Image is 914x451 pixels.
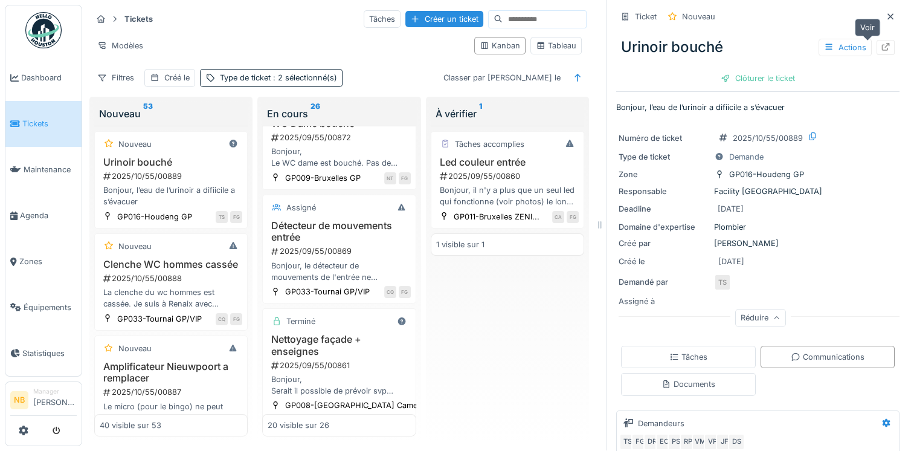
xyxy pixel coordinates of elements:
div: 2025/09/55/00869 [270,245,410,257]
div: Clôturer le ticket [716,70,800,86]
div: Type de ticket [619,151,709,163]
div: Réduire [735,309,786,326]
div: VM [692,433,709,450]
strong: Tickets [120,13,158,25]
div: Responsable [619,186,709,197]
div: FG [631,433,648,450]
div: Actions [819,39,872,56]
div: Bonjour, Le WC dame est bouché. Pas de gros tas de papier visible, cela va necessiter sans doute ... [268,146,410,169]
h3: Urinoir bouché [100,157,242,168]
div: GP033-Tournai GP/VIP [117,313,202,325]
div: Le micro (pour le bingo) ne peut être connecté à l'ampli de l'installation sonor de Nieuwpoort. I... [100,401,242,424]
div: FG [567,211,579,223]
sup: 1 [479,106,482,121]
div: Communications [791,351,864,363]
h3: Amplificateur Nieuwpoort a remplacer [100,361,242,384]
div: Nouveau [118,241,152,252]
div: GP033-Tournai GP/VIP [285,286,370,297]
div: RP [680,433,697,450]
div: 1 visible sur 1 [436,239,484,250]
div: Demandé par [619,276,709,288]
div: JF [716,433,733,450]
img: Badge_color-CXgf-gQk.svg [25,12,62,48]
div: FG [399,172,411,184]
a: Maintenance [5,147,82,193]
div: Assigné à [619,296,709,307]
div: Manager [33,387,77,396]
div: Modèles [92,37,149,54]
div: Tableau [536,40,576,51]
div: Numéro de ticket [619,132,709,144]
div: Nouveau [99,106,243,121]
a: Équipements [5,284,82,330]
div: En cours [267,106,411,121]
div: Créé le [164,72,190,83]
div: Ticket [635,11,657,22]
a: Zones [5,239,82,285]
div: Documents [661,378,715,390]
span: Équipements [24,302,77,313]
div: 2025/10/55/00888 [102,273,242,284]
div: Créé par [619,238,709,249]
div: Tâches [669,351,707,363]
div: À vérifier [436,106,579,121]
span: Maintenance [24,164,77,175]
div: Créer un ticket [405,11,483,27]
div: Deadline [619,203,709,215]
div: Créé le [619,256,709,267]
h3: Led couleur entrée [436,157,579,168]
div: DS [728,433,745,450]
div: 20 visible sur 26 [268,420,329,431]
div: Plombier [619,221,897,233]
a: Statistiques [5,330,82,376]
div: Bonjour, l’eau de l’urinoir a difiicile a s’évacuer [100,184,242,207]
div: Kanban [480,40,520,51]
div: Filtres [92,69,140,86]
div: CQ [384,286,396,298]
div: GP011-Bruxelles ZENI... [454,211,539,222]
div: Tâches [364,10,401,28]
li: NB [10,391,28,409]
div: GP016-Houdeng GP [729,169,804,180]
div: TS [619,433,636,450]
div: [DATE] [718,203,744,215]
div: Domaine d'expertise [619,221,709,233]
div: GP016-Houdeng GP [117,211,192,222]
div: 40 visible sur 53 [100,420,161,431]
div: GP009-Bruxelles GP [285,172,361,184]
h3: Nettoyage façade + enseignes [268,334,410,357]
div: Assigné [286,202,316,213]
div: La clenche du wc hommes est cassée. Je suis à Renaix avec [PERSON_NAME], je lui en parle déjà [100,287,242,310]
div: Demande [729,151,764,163]
div: Nouveau [682,11,715,22]
div: TS [216,211,228,223]
sup: 26 [311,106,320,121]
div: 2025/09/55/00872 [270,132,410,143]
div: Bonjour, il n'y a plus que un seul led qui fonctionne (voir photos) le long des entrée [436,184,579,207]
div: Tâches accomplies [455,138,524,150]
a: NB Manager[PERSON_NAME] [10,387,77,416]
a: Agenda [5,193,82,239]
div: 2025/10/55/00889 [733,132,803,144]
div: Nouveau [118,343,152,354]
a: Dashboard [5,55,82,101]
div: NT [384,172,396,184]
div: Nouveau [118,138,152,150]
div: FG [399,286,411,298]
div: 2025/09/55/00860 [439,170,579,182]
div: Urinoir bouché [616,31,900,63]
span: Tickets [22,118,77,129]
span: Dashboard [21,72,77,83]
div: TS [714,274,731,291]
div: Voir [855,19,880,36]
div: GP008-[GEOGRAPHIC_DATA] Came... [285,400,425,411]
span: Statistiques [22,348,77,359]
div: Demandeurs [638,418,684,429]
span: Agenda [20,210,77,221]
p: Bonjour, l’eau de l’urinoir a difiicile a s’évacuer [616,102,900,113]
span: Zones [19,256,77,267]
div: EC [655,433,672,450]
div: [DATE] [718,256,744,267]
div: Bonjour, Serait il possible de prévoir svp passage de la société qui nettoie la façade et les ens... [268,374,410,397]
a: Tickets [5,101,82,147]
